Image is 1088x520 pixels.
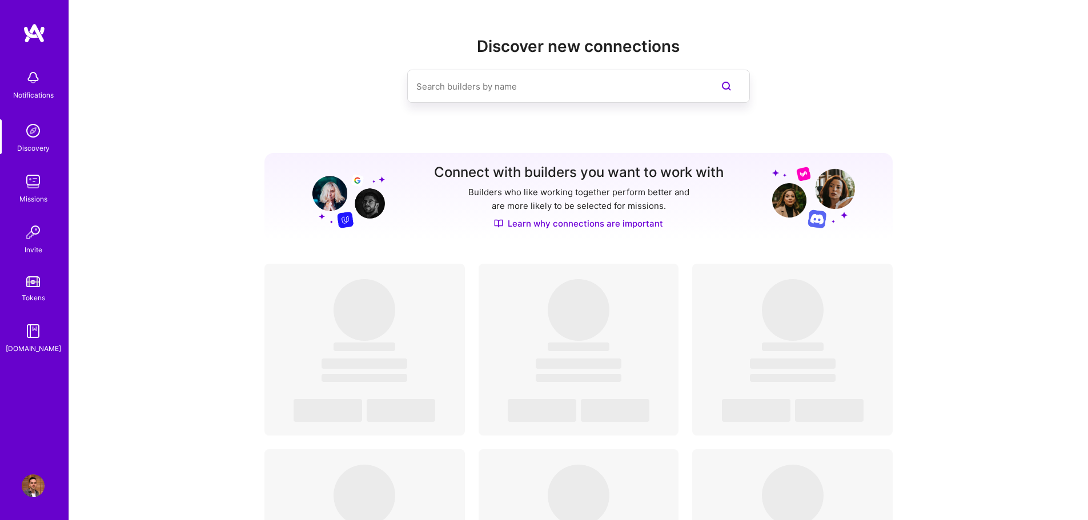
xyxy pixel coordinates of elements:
img: guide book [22,320,45,342]
span: ‌ [548,279,609,341]
span: ‌ [750,358,836,369]
span: ‌ [795,399,864,422]
img: logo [23,23,46,43]
a: Learn why connections are important [494,217,663,229]
img: User Avatar [22,474,45,497]
i: icon SearchPurple [720,79,733,93]
span: ‌ [762,279,824,341]
span: ‌ [508,399,576,422]
span: ‌ [294,399,362,422]
span: ‌ [750,374,836,382]
img: bell [22,66,45,89]
span: ‌ [536,374,621,382]
p: Builders who like working together perform better and are more likely to be selected for missions. [466,186,692,213]
img: tokens [26,276,40,287]
span: ‌ [322,374,407,382]
span: ‌ [322,358,407,369]
div: [DOMAIN_NAME] [6,342,61,354]
span: ‌ [548,342,609,351]
div: Discovery [17,142,50,154]
div: Invite [25,244,42,256]
span: ‌ [762,342,824,351]
input: Search builders by name [416,72,695,101]
div: Tokens [22,292,45,304]
span: ‌ [334,342,395,351]
a: User Avatar [19,474,47,497]
span: ‌ [536,358,621,369]
div: Missions [19,193,47,205]
span: ‌ [334,279,395,341]
span: ‌ [367,399,435,422]
h2: Discover new connections [264,37,893,56]
h3: Connect with builders you want to work with [434,164,724,181]
img: Grow your network [772,166,855,228]
img: Grow your network [302,166,385,228]
img: discovery [22,119,45,142]
img: Discover [494,219,503,228]
img: Invite [22,221,45,244]
span: ‌ [581,399,649,422]
div: Notifications [13,89,54,101]
span: ‌ [722,399,790,422]
img: teamwork [22,170,45,193]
